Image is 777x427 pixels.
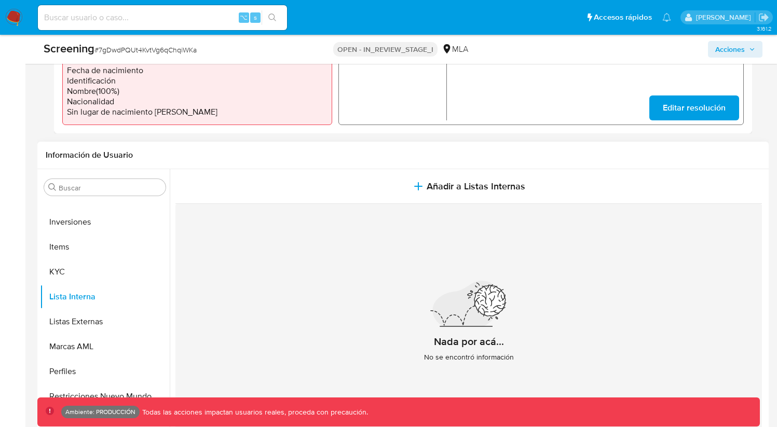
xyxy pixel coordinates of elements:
[38,11,287,24] input: Buscar usuario o caso...
[715,41,745,58] span: Acciones
[696,12,755,22] p: joaquin.dolcemascolo@mercadolibre.com
[40,309,170,334] button: Listas Externas
[757,24,772,33] span: 3.161.2
[40,210,170,235] button: Inversiones
[44,40,94,57] b: Screening
[40,284,170,309] button: Lista Interna
[40,359,170,384] button: Perfiles
[40,334,170,359] button: Marcas AML
[708,41,762,58] button: Acciones
[254,12,257,22] span: s
[662,13,671,22] a: Notificaciones
[333,42,438,57] p: OPEN - IN_REVIEW_STAGE_I
[40,384,170,409] button: Restricciones Nuevo Mundo
[94,45,197,55] span: # 7gDwdPQUt4KvtVg6qChqiWKa
[65,410,135,414] p: Ambiente: PRODUCCIÓN
[262,10,283,25] button: search-icon
[46,150,133,160] h1: Información de Usuario
[758,12,769,23] a: Salir
[59,183,161,192] input: Buscar
[594,12,652,23] span: Accesos rápidos
[48,183,57,191] button: Buscar
[40,259,170,284] button: KYC
[40,235,170,259] button: Items
[140,407,368,417] p: Todas las acciones impactan usuarios reales, proceda con precaución.
[442,44,468,55] div: MLA
[240,12,248,22] span: ⌥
